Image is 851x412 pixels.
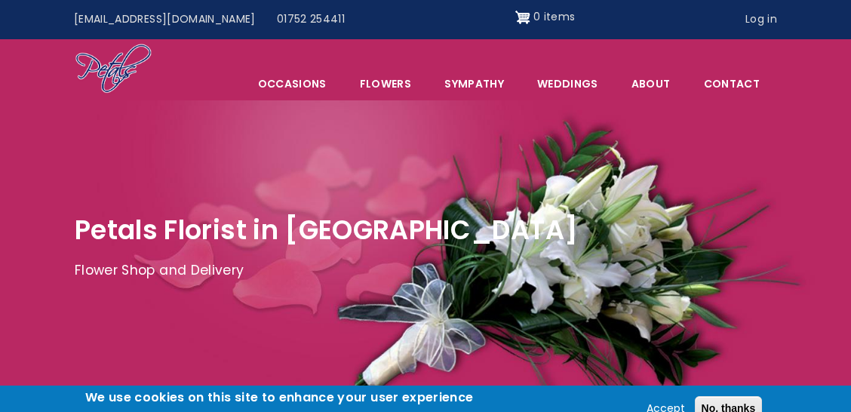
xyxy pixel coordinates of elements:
[63,5,266,34] a: [EMAIL_ADDRESS][DOMAIN_NAME]
[75,260,776,282] p: Flower Shop and Delivery
[688,68,776,100] a: Contact
[533,9,575,24] span: 0 items
[616,68,687,100] a: About
[242,68,343,100] span: Occasions
[515,5,530,29] img: Shopping cart
[75,211,578,248] span: Petals Florist in [GEOGRAPHIC_DATA]
[429,68,520,100] a: Sympathy
[735,5,788,34] a: Log in
[266,5,355,34] a: 01752 254411
[344,68,427,100] a: Flowers
[85,389,474,406] h2: We use cookies on this site to enhance your user experience
[515,5,576,29] a: Shopping cart 0 items
[75,43,152,96] img: Home
[521,68,614,100] span: Weddings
